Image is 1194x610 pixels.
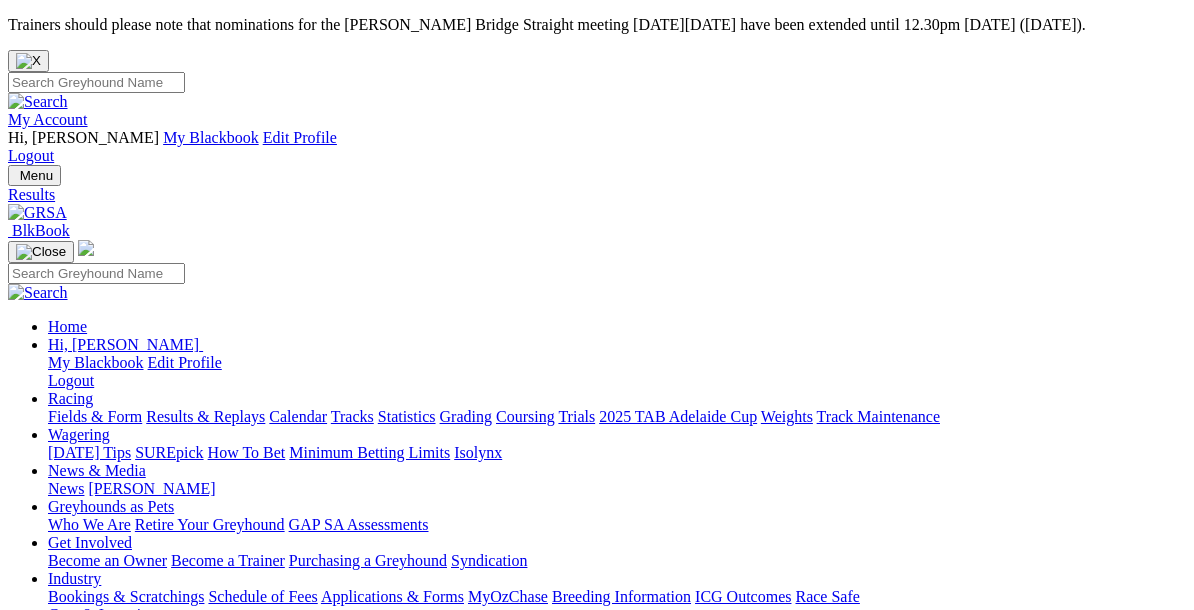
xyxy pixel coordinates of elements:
[8,165,61,186] button: Toggle navigation
[496,408,555,425] a: Coursing
[321,588,464,605] a: Applications & Forms
[20,168,53,183] span: Menu
[148,354,222,371] a: Edit Profile
[48,408,142,425] a: Fields & Form
[331,408,374,425] a: Tracks
[289,516,429,533] a: GAP SA Assessments
[289,444,450,461] a: Minimum Betting Limits
[8,284,68,302] img: Search
[48,336,199,353] span: Hi, [PERSON_NAME]
[8,222,70,239] a: BlkBook
[48,552,1186,570] div: Get Involved
[8,186,1186,204] a: Results
[48,372,94,389] a: Logout
[208,444,286,461] a: How To Bet
[599,408,757,425] a: 2025 TAB Adelaide Cup
[12,222,70,239] span: BlkBook
[263,129,337,146] a: Edit Profile
[48,462,146,479] a: News & Media
[8,93,68,111] img: Search
[468,588,548,605] a: MyOzChase
[269,408,327,425] a: Calendar
[48,552,167,569] a: Become an Owner
[88,480,215,497] a: [PERSON_NAME]
[146,408,265,425] a: Results & Replays
[440,408,492,425] a: Grading
[795,588,859,605] a: Race Safe
[48,516,1186,534] div: Greyhounds as Pets
[48,534,132,551] a: Get Involved
[552,588,691,605] a: Breeding Information
[48,336,203,353] a: Hi, [PERSON_NAME]
[454,444,502,461] a: Isolynx
[48,318,87,335] a: Home
[16,244,66,260] img: Close
[378,408,436,425] a: Statistics
[558,408,595,425] a: Trials
[48,408,1186,426] div: Racing
[135,444,203,461] a: SUREpick
[48,570,101,587] a: Industry
[8,147,54,164] a: Logout
[48,480,84,497] a: News
[48,480,1186,498] div: News & Media
[8,50,49,72] button: Close
[48,354,144,371] a: My Blackbook
[163,129,259,146] a: My Blackbook
[48,444,131,461] a: [DATE] Tips
[48,354,1186,390] div: Hi, [PERSON_NAME]
[16,53,41,69] img: X
[135,516,285,533] a: Retire Your Greyhound
[8,204,67,222] img: GRSA
[48,588,1186,606] div: Industry
[48,426,110,443] a: Wagering
[8,241,74,263] button: Toggle navigation
[48,390,93,407] a: Racing
[8,16,1186,34] p: Trainers should please note that nominations for the [PERSON_NAME] Bridge Straight meeting [DATE]...
[761,408,813,425] a: Weights
[48,588,204,605] a: Bookings & Scratchings
[8,129,159,146] span: Hi, [PERSON_NAME]
[8,72,185,93] input: Search
[8,263,185,284] input: Search
[8,111,88,128] a: My Account
[695,588,791,605] a: ICG Outcomes
[78,240,94,256] img: logo-grsa-white.png
[48,444,1186,462] div: Wagering
[289,552,447,569] a: Purchasing a Greyhound
[208,588,317,605] a: Schedule of Fees
[48,498,174,515] a: Greyhounds as Pets
[8,129,1186,165] div: My Account
[171,552,285,569] a: Become a Trainer
[48,516,131,533] a: Who We Are
[817,408,940,425] a: Track Maintenance
[451,552,527,569] a: Syndication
